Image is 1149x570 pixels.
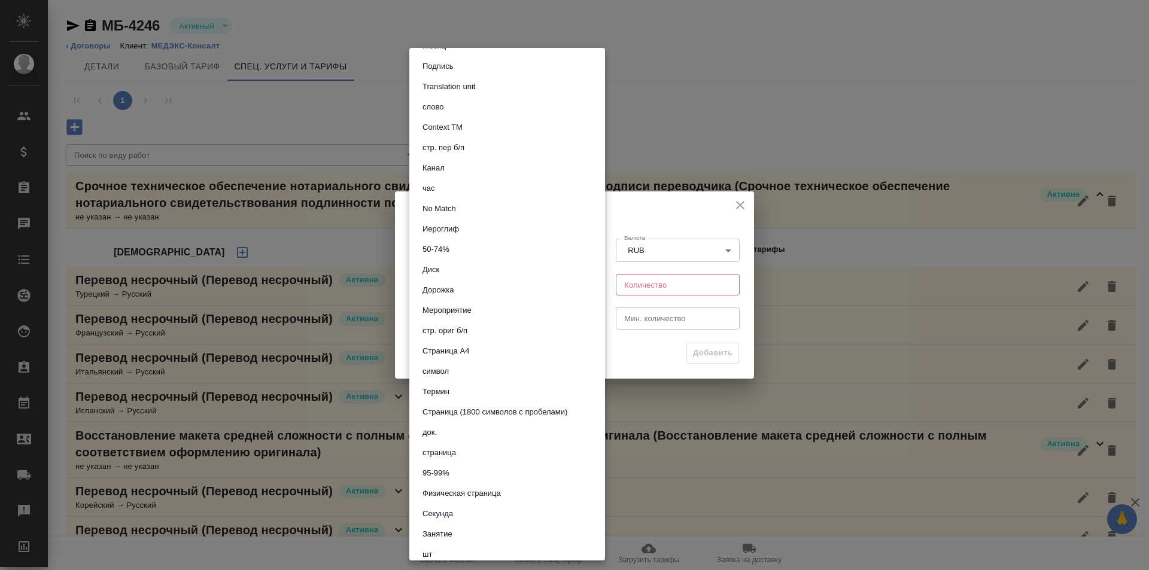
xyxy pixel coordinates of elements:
[419,467,453,480] button: 95-99%
[419,243,453,256] button: 50-74%
[419,141,468,154] button: стр. пер б/п
[419,60,457,73] button: Подпись
[419,426,440,439] button: док.
[419,161,448,175] button: Канал
[419,202,460,215] button: No Match
[419,222,463,236] button: Иероглиф
[419,345,473,358] button: Страница А4
[419,100,447,114] button: слово
[419,121,466,134] button: Context TM
[419,507,457,520] button: Секунда
[419,324,471,337] button: стр. ориг б/п
[419,406,571,419] button: Страница (1800 символов с пробелами)
[419,487,504,500] button: Физическая страница
[419,80,479,93] button: Translation unit
[419,263,443,276] button: Диск
[419,365,452,378] button: символ
[419,304,475,317] button: Мероприятие
[419,548,436,561] button: шт
[419,528,456,541] button: Занятие
[419,182,439,195] button: час
[419,385,453,398] button: Термин
[419,284,457,297] button: Дорожка
[419,446,460,459] button: страница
